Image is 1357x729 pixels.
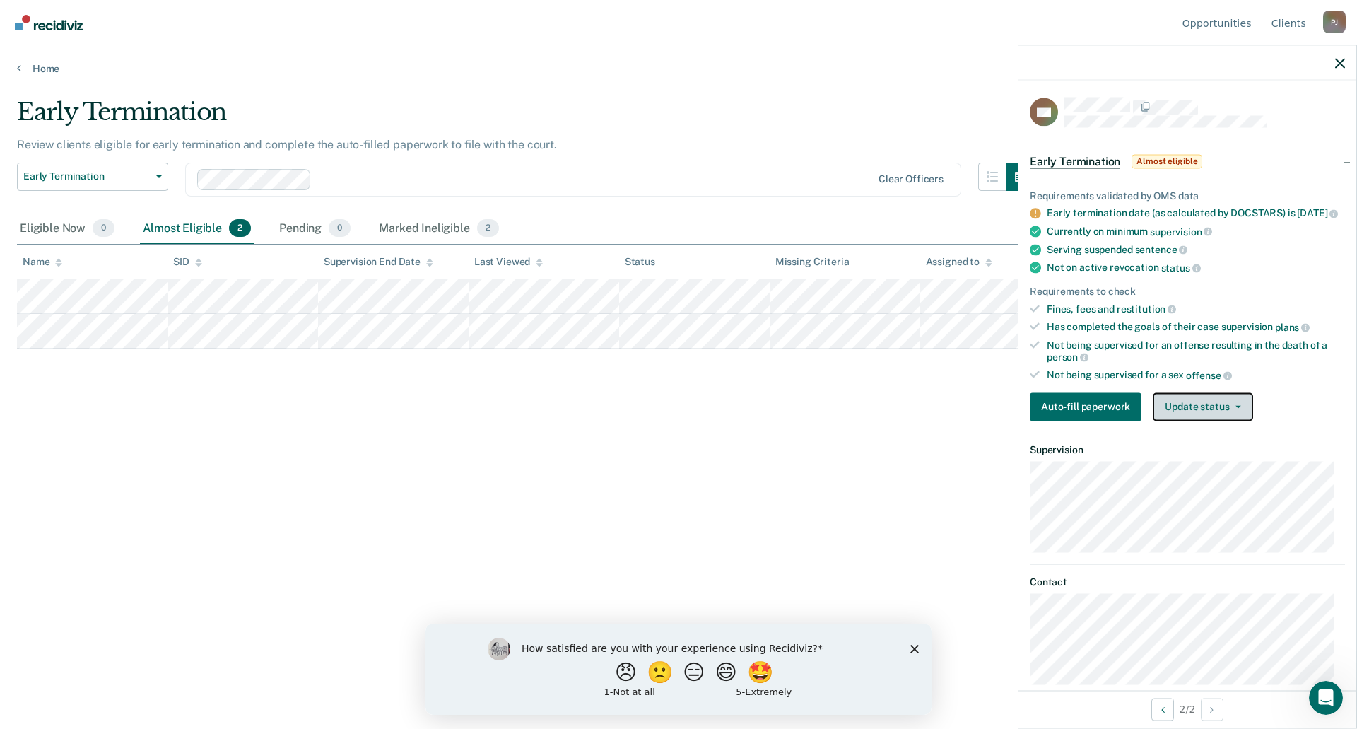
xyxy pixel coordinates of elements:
div: Eligible Now [17,214,117,245]
a: Home [17,62,1340,75]
div: Last Viewed [474,256,543,268]
div: Not being supervised for an offense resulting in the death of a [1047,339,1345,363]
dt: Supervision [1030,443,1345,455]
div: Name [23,256,62,268]
div: Not being supervised for a sex [1047,369,1345,382]
div: Early Termination [17,98,1035,138]
div: Pending [276,214,353,245]
span: 0 [329,219,351,238]
div: Has completed the goals of their case supervision [1047,321,1345,334]
span: plans [1275,321,1310,332]
dt: Contact [1030,576,1345,588]
div: Almost Eligible [140,214,254,245]
span: Early Termination [23,170,151,182]
button: Auto-fill paperwork [1030,392,1141,421]
div: Clear officers [879,173,944,185]
div: Requirements validated by OMS data [1030,189,1345,202]
span: 0 [93,219,114,238]
span: 2 [477,219,499,238]
span: sentence [1135,244,1188,255]
button: Profile dropdown button [1323,11,1346,33]
span: supervision [1150,226,1212,237]
div: Assigned to [926,256,992,268]
div: Supervision End Date [324,256,433,268]
a: Navigate to form link [1030,392,1147,421]
div: Early termination date (as calculated by DOCSTARS) is [DATE] [1047,207,1345,220]
div: Requirements to check [1030,285,1345,297]
iframe: Intercom live chat [1309,681,1343,715]
span: 2 [229,219,251,238]
div: Marked Ineligible [376,214,502,245]
button: Next Opportunity [1201,698,1223,721]
div: Currently on minimum [1047,225,1345,238]
p: Review clients eligible for early termination and complete the auto-filled paperwork to file with... [17,138,557,151]
span: status [1161,262,1201,273]
div: Fines, fees and [1047,303,1345,315]
button: Previous Opportunity [1151,698,1174,721]
span: person [1047,351,1088,363]
img: Recidiviz [15,15,83,30]
button: Update status [1153,392,1252,421]
div: Not on active revocation [1047,262,1345,274]
span: restitution [1117,303,1176,315]
div: 2 / 2 [1018,690,1356,728]
span: Early Termination [1030,154,1120,168]
div: P J [1323,11,1346,33]
div: SID [173,256,202,268]
div: Early TerminationAlmost eligible [1018,139,1356,184]
span: Almost eligible [1132,154,1202,168]
div: Missing Criteria [775,256,850,268]
div: Status [625,256,655,268]
div: Serving suspended [1047,243,1345,256]
iframe: Survey by Kim from Recidiviz [425,624,932,715]
span: offense [1186,369,1232,380]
